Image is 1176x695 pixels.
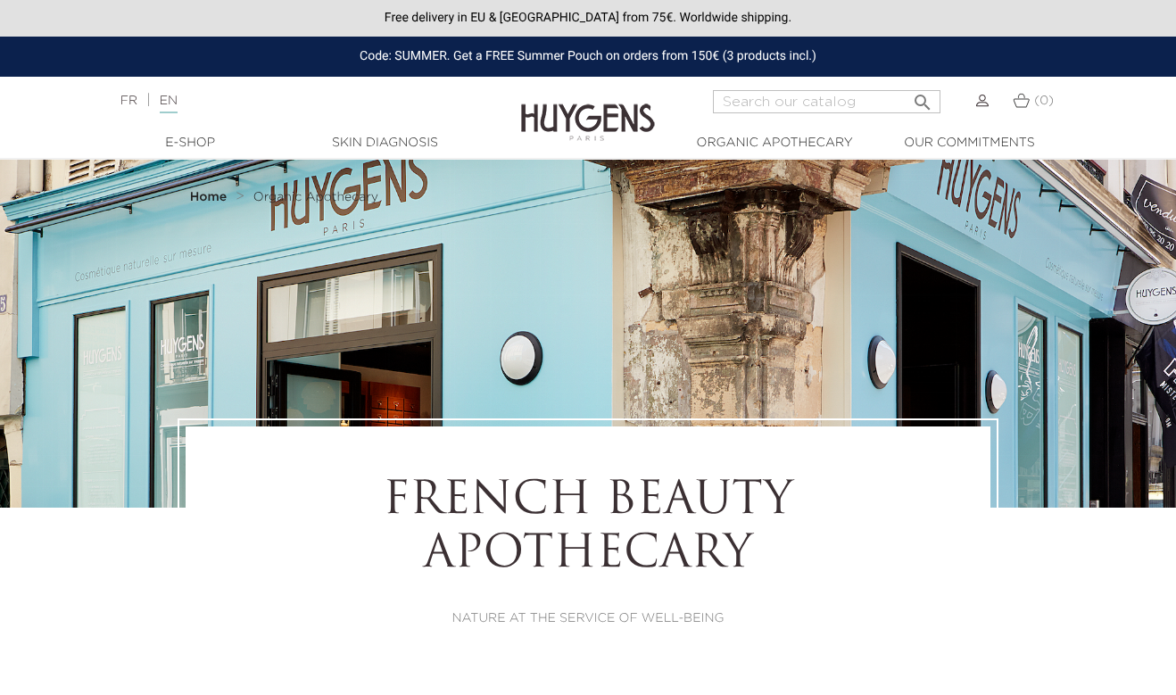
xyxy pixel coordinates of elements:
input: Search [713,90,940,113]
a: Our commitments [880,134,1058,153]
a: Organic Apothecary [253,190,378,204]
a: Skin Diagnosis [295,134,474,153]
strong: Home [190,191,228,203]
div: | [112,90,476,112]
span: (0) [1034,95,1054,107]
a: E-Shop [101,134,279,153]
a: Organic Apothecary [685,134,864,153]
span: Organic Apothecary [253,191,378,203]
button:  [907,85,939,109]
i:  [912,87,933,108]
a: FR [120,95,137,107]
a: EN [160,95,178,113]
h1: FRENCH BEAUTY APOTHECARY [235,476,941,583]
p: NATURE AT THE SERVICE OF WELL-BEING [235,609,941,628]
img: Huygens [521,75,655,144]
a: Home [190,190,231,204]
